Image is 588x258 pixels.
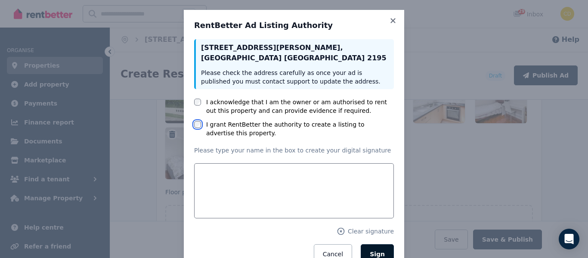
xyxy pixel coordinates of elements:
[206,98,394,115] label: I acknowledge that I am the owner or am authorised to rent out this property and can provide evid...
[370,251,385,258] span: Sign
[201,43,389,63] p: [STREET_ADDRESS][PERSON_NAME] , [GEOGRAPHIC_DATA] [GEOGRAPHIC_DATA] 2195
[194,20,394,31] h3: RentBetter Ad Listing Authority
[559,229,579,249] div: Open Intercom Messenger
[201,68,389,86] p: Please check the address carefully as once your ad is published you must contact support to updat...
[348,227,394,236] span: Clear signature
[194,146,394,155] p: Please type your name in the box to create your digital signature
[206,120,394,137] label: I grant RentBetter the authority to create a listing to advertise this property.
